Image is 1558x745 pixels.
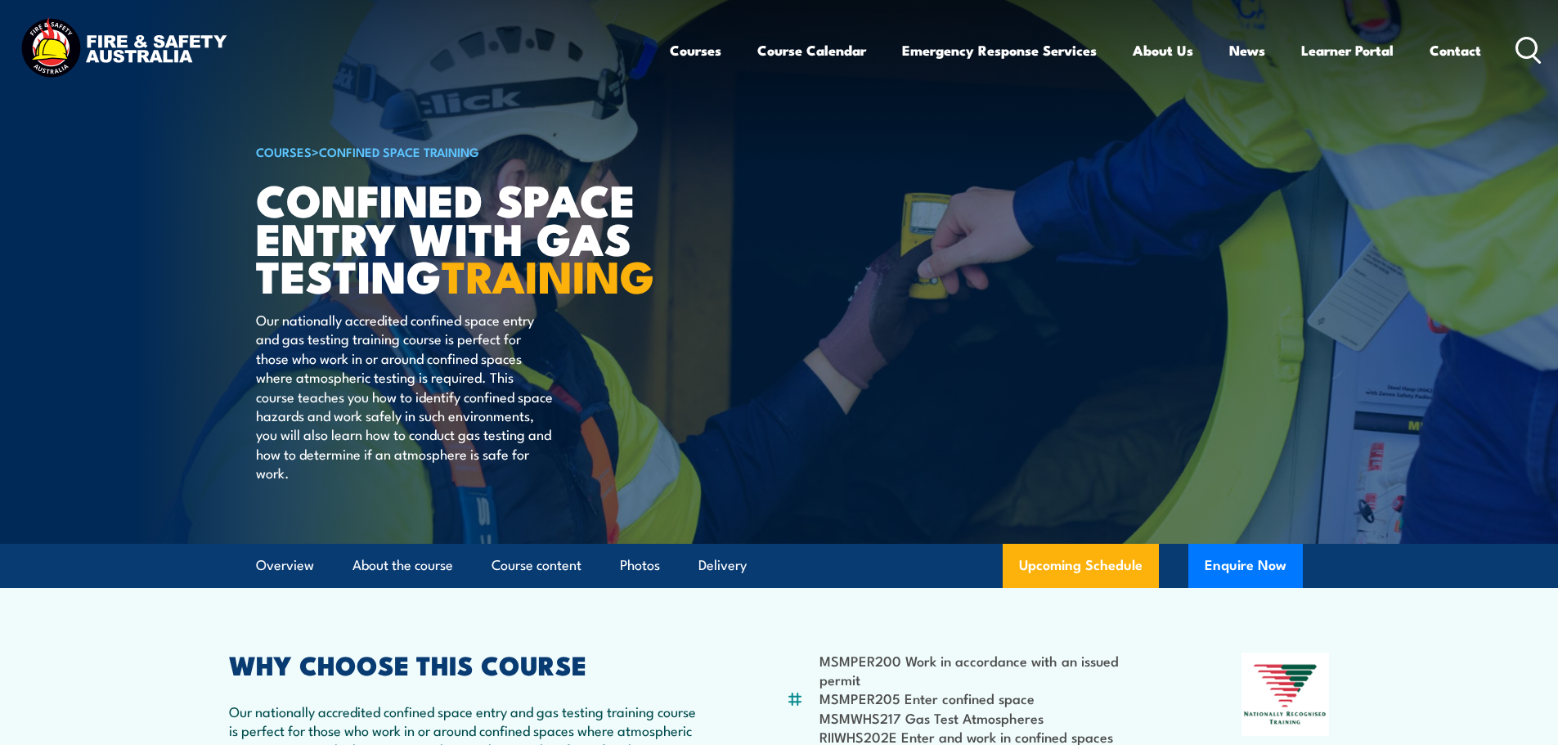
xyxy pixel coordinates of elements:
[1430,29,1481,72] a: Contact
[319,142,479,160] a: Confined Space Training
[819,708,1162,727] li: MSMWHS217 Gas Test Atmospheres
[1301,29,1394,72] a: Learner Portal
[819,651,1162,689] li: MSMPER200 Work in accordance with an issued permit
[256,180,660,294] h1: Confined Space Entry with Gas Testing
[902,29,1097,72] a: Emergency Response Services
[352,544,453,587] a: About the course
[442,240,654,308] strong: TRAINING
[492,544,581,587] a: Course content
[256,310,555,482] p: Our nationally accredited confined space entry and gas testing training course is perfect for tho...
[620,544,660,587] a: Photos
[819,689,1162,707] li: MSMPER205 Enter confined space
[1133,29,1193,72] a: About Us
[1241,653,1330,736] img: Nationally Recognised Training logo.
[1003,544,1159,588] a: Upcoming Schedule
[1188,544,1303,588] button: Enquire Now
[256,142,312,160] a: COURSES
[256,141,660,161] h6: >
[256,544,314,587] a: Overview
[1229,29,1265,72] a: News
[229,653,707,675] h2: WHY CHOOSE THIS COURSE
[757,29,866,72] a: Course Calendar
[698,544,747,587] a: Delivery
[670,29,721,72] a: Courses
